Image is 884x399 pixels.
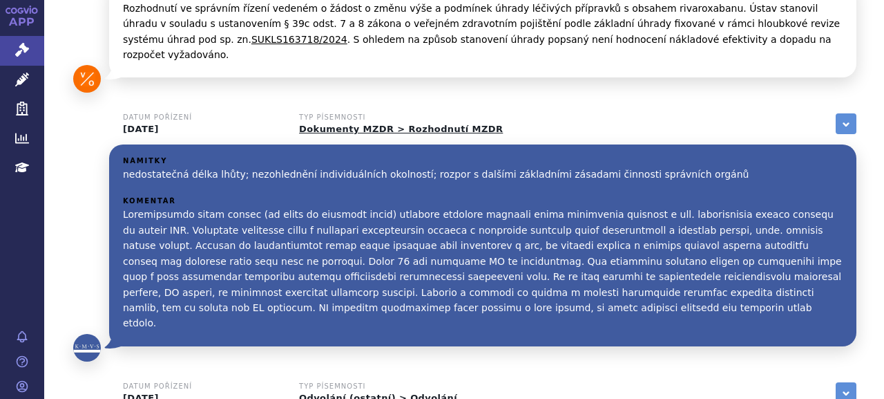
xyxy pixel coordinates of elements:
a: Dokumenty MZDR > Rozhodnutí MZDR [299,124,503,134]
h3: Typ písemnosti [299,113,503,122]
h3: Typ písemnosti [299,382,458,391]
p: nedostatečná délka lhůty; nezohlednění individuálních okolností; rozpor s dalšími základními zása... [123,167,843,182]
a: SUKLS163718/2024 [251,34,347,45]
h3: Datum pořízení [123,113,282,122]
h3: Komentář [123,197,843,205]
a: zobrazit vše [836,113,856,134]
h3: Námitky [123,157,843,165]
h3: Datum pořízení [123,382,282,391]
p: Rozhodnutí ve správním řízení vedeném o žádost o změnu výše a podmínek úhrady léčivých přípravků ... [123,1,843,63]
p: [DATE] [123,124,282,135]
p: Loremipsumdo sitam consec (ad elits do eiusmodt incid) utlabore etdolore magnaali enima minimveni... [123,207,843,331]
